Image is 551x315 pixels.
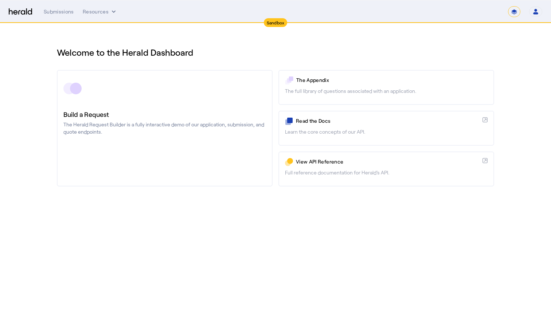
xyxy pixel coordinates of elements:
[9,8,32,15] img: Herald Logo
[285,128,488,135] p: Learn the core concepts of our API.
[264,18,288,27] div: Sandbox
[296,117,480,125] p: Read the Docs
[57,70,273,186] a: Build a RequestThe Herald Request Builder is a fully interactive demo of our application, submiss...
[296,158,480,165] p: View API Reference
[83,8,117,15] button: Resources dropdown menu
[278,111,494,146] a: Read the DocsLearn the core concepts of our API.
[278,151,494,186] a: View API ReferenceFull reference documentation for Herald's API.
[285,169,488,176] p: Full reference documentation for Herald's API.
[57,47,494,58] h1: Welcome to the Herald Dashboard
[63,121,266,135] p: The Herald Request Builder is a fully interactive demo of our application, submission, and quote ...
[285,87,488,95] p: The full library of questions associated with an application.
[63,109,266,119] h3: Build a Request
[44,8,74,15] div: Submissions
[296,76,488,84] p: The Appendix
[278,70,494,105] a: The AppendixThe full library of questions associated with an application.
